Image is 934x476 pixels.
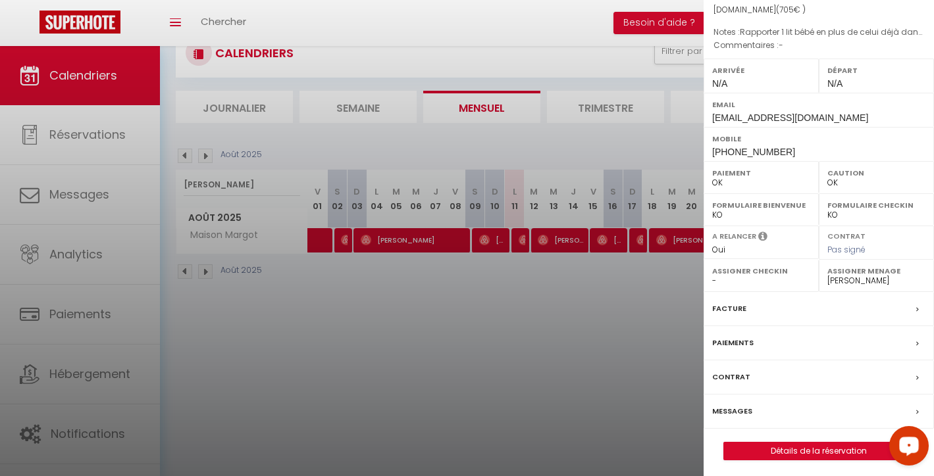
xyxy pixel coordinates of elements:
[712,132,925,145] label: Mobile
[712,231,756,242] label: A relancer
[712,264,810,277] label: Assigner Checkin
[827,64,925,77] label: Départ
[827,166,925,179] label: Caution
[827,231,866,239] label: Contrat
[712,302,746,316] label: Facture
[827,78,843,89] span: N/A
[712,166,810,179] label: Paiement
[723,442,914,460] button: Détails de la réservation
[827,264,925,277] label: Assigner Menage
[712,336,754,350] label: Paiements
[724,442,914,460] a: Détails de la réservation
[712,199,810,212] label: Formulaire Bienvenue
[779,4,794,15] span: 705
[827,199,925,212] label: Formulaire Checkin
[712,78,727,89] span: N/A
[712,147,795,157] span: [PHONE_NUMBER]
[779,39,783,51] span: -
[776,4,806,15] span: ( € )
[712,98,925,111] label: Email
[758,231,767,245] i: Sélectionner OUI si vous souhaiter envoyer les séquences de messages post-checkout
[712,112,868,123] span: [EMAIL_ADDRESS][DOMAIN_NAME]
[712,64,810,77] label: Arrivée
[713,4,924,16] div: [DOMAIN_NAME]
[879,421,934,476] iframe: LiveChat chat widget
[712,404,752,418] label: Messages
[827,244,866,255] span: Pas signé
[712,370,750,384] label: Contrat
[713,26,924,39] p: Notes :
[713,39,924,52] p: Commentaires :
